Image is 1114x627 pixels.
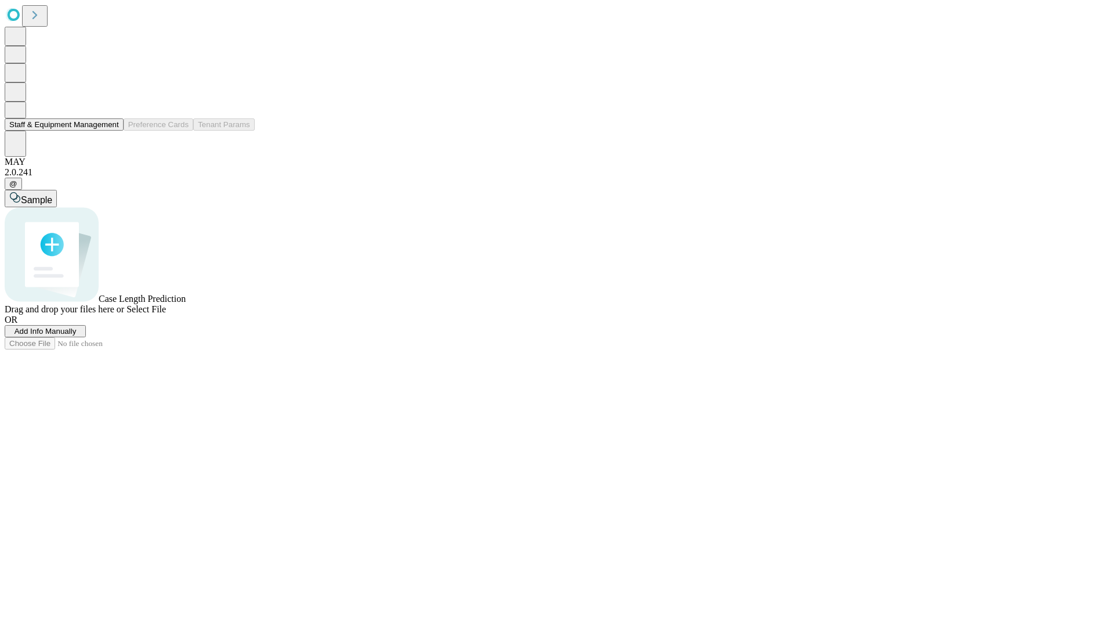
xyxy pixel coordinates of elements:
span: Sample [21,195,52,205]
button: Staff & Equipment Management [5,118,124,131]
button: Tenant Params [193,118,255,131]
span: Add Info Manually [15,327,77,336]
div: MAY [5,157,1109,167]
div: 2.0.241 [5,167,1109,178]
button: @ [5,178,22,190]
span: Case Length Prediction [99,294,186,304]
button: Add Info Manually [5,325,86,337]
span: Select File [126,304,166,314]
button: Sample [5,190,57,207]
span: OR [5,315,17,325]
button: Preference Cards [124,118,193,131]
span: @ [9,179,17,188]
span: Drag and drop your files here or [5,304,124,314]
